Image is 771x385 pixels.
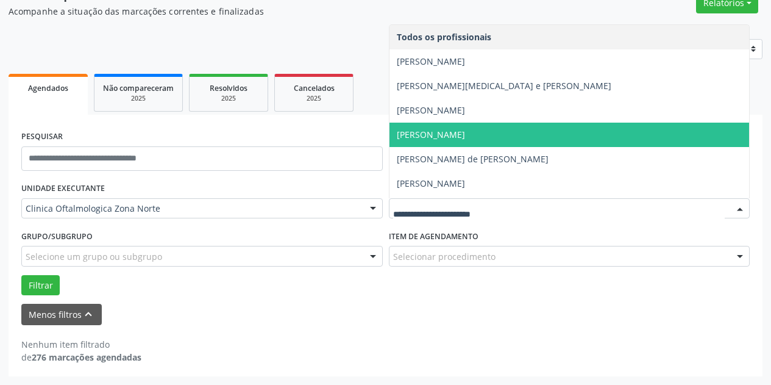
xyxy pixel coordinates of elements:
span: Agendados [28,83,68,93]
label: Item de agendamento [389,227,478,246]
span: [PERSON_NAME] [397,178,465,189]
button: Menos filtroskeyboard_arrow_up [21,304,102,325]
span: Clinica Oftalmologica Zona Norte [26,203,358,215]
span: Todos os profissionais [397,31,491,43]
span: [PERSON_NAME] [397,104,465,116]
label: Grupo/Subgrupo [21,227,93,246]
span: Não compareceram [103,83,174,93]
span: [PERSON_NAME] de [PERSON_NAME] [397,153,549,165]
div: 2025 [283,94,344,103]
div: Nenhum item filtrado [21,338,141,351]
label: PESQUISAR [21,128,63,146]
label: UNIDADE EXECUTANTE [21,179,105,198]
p: Acompanhe a situação das marcações correntes e finalizadas [9,5,536,18]
span: [PERSON_NAME][MEDICAL_DATA] e [PERSON_NAME] [397,80,611,92]
span: Selecione um grupo ou subgrupo [26,250,162,263]
strong: 276 marcações agendadas [32,351,141,363]
span: Selecionar procedimento [393,250,496,263]
div: 2025 [198,94,259,103]
div: 2025 [103,94,174,103]
div: de [21,351,141,364]
span: Cancelados [294,83,335,93]
span: Resolvidos [210,83,247,93]
span: [PERSON_NAME] [397,56,465,67]
button: Filtrar [21,275,60,296]
i: keyboard_arrow_up [82,308,95,321]
span: [PERSON_NAME] [397,129,465,140]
